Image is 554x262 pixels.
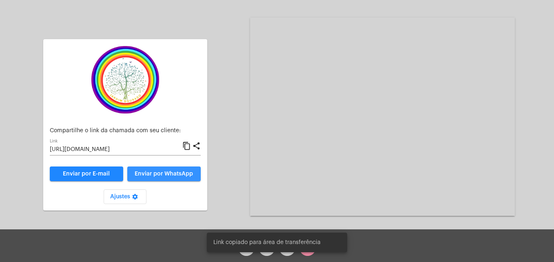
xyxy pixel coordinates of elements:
button: Ajustes [104,189,146,204]
p: Compartilhe o link da chamada com seu cliente: [50,128,201,134]
mat-icon: settings [130,193,140,203]
span: Enviar por WhatsApp [135,171,193,177]
button: Enviar por WhatsApp [127,167,201,181]
mat-icon: share [192,141,201,151]
span: Link copiado para área de transferência [213,238,321,246]
span: Enviar por E-mail [63,171,110,177]
mat-icon: content_copy [182,141,191,151]
img: c337f8d0-2252-6d55-8527-ab50248c0d14.png [84,46,166,114]
a: Enviar por E-mail [50,167,123,181]
span: Ajustes [110,194,140,200]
